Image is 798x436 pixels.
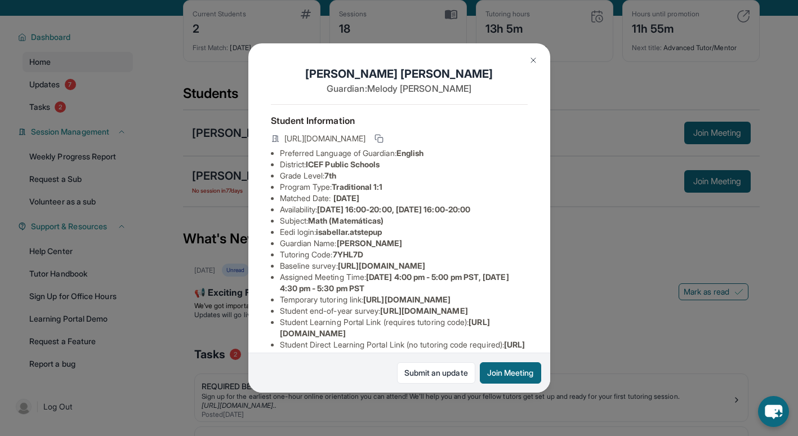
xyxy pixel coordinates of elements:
[280,170,528,181] li: Grade Level:
[372,132,386,145] button: Copy link
[280,238,528,249] li: Guardian Name :
[338,261,425,270] span: [URL][DOMAIN_NAME]
[271,114,528,127] h4: Student Information
[758,396,789,427] button: chat-button
[280,317,528,339] li: Student Learning Portal Link (requires tutoring code) :
[271,82,528,95] p: Guardian: Melody [PERSON_NAME]
[396,148,424,158] span: English
[280,339,528,362] li: Student Direct Learning Portal Link (no tutoring code required) :
[280,260,528,272] li: Baseline survey :
[280,193,528,204] li: Matched Date:
[308,216,384,225] span: Math (Matemáticas)
[280,249,528,260] li: Tutoring Code :
[529,56,538,65] img: Close Icon
[480,362,541,384] button: Join Meeting
[280,272,509,293] span: [DATE] 4:00 pm - 5:00 pm PST, [DATE] 4:30 pm - 5:30 pm PST
[280,226,528,238] li: Eedi login :
[280,294,528,305] li: Temporary tutoring link :
[337,238,403,248] span: [PERSON_NAME]
[317,204,470,214] span: [DATE] 16:00-20:00, [DATE] 16:00-20:00
[316,227,382,237] span: isabellar.atstepup
[306,159,380,169] span: ICEF Public Schools
[280,148,528,159] li: Preferred Language of Guardian:
[280,272,528,294] li: Assigned Meeting Time :
[280,204,528,215] li: Availability:
[333,193,359,203] span: [DATE]
[280,215,528,226] li: Subject :
[271,66,528,82] h1: [PERSON_NAME] [PERSON_NAME]
[280,305,528,317] li: Student end-of-year survey :
[333,250,363,259] span: 7YHL7D
[380,306,467,315] span: [URL][DOMAIN_NAME]
[280,159,528,170] li: District:
[284,133,365,144] span: [URL][DOMAIN_NAME]
[397,362,475,384] a: Submit an update
[332,182,382,192] span: Traditional 1:1
[324,171,336,180] span: 7th
[280,181,528,193] li: Program Type:
[363,295,451,304] span: [URL][DOMAIN_NAME]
